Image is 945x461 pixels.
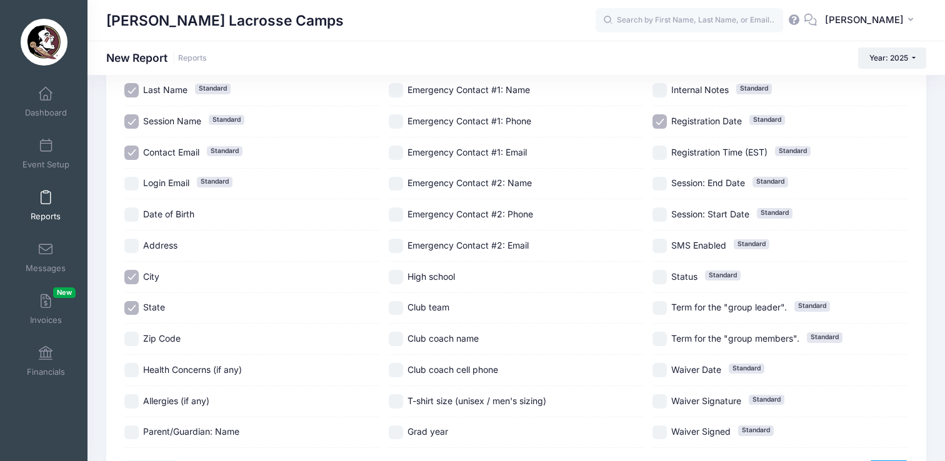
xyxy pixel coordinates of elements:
span: Club team [407,302,449,312]
span: Registration Date [671,116,742,126]
span: Standard [749,115,785,125]
span: Emergency Contact #2: Name [407,177,532,188]
span: Standard [794,301,830,311]
span: Reports [31,211,61,222]
span: Emergency Contact #2: Phone [407,209,533,219]
input: T-shirt size (unisex / men's sizing) [389,394,403,409]
input: Address [124,239,139,253]
img: Sara Tisdale Lacrosse Camps [21,19,67,66]
a: Dashboard [16,80,76,124]
input: Last NameStandard [124,83,139,97]
input: Search by First Name, Last Name, or Email... [596,8,783,33]
span: Contact Email [143,147,199,157]
span: Standard [749,395,784,405]
span: Session: Start Date [671,209,749,219]
span: Date of Birth [143,209,194,219]
button: Year: 2025 [858,47,926,69]
span: Financials [27,367,65,377]
span: Standard [197,177,232,187]
input: Internal NotesStandard [652,83,667,97]
span: Standard [752,177,788,187]
input: Waiver DateStandard [652,363,667,377]
input: Waiver SignatureStandard [652,394,667,409]
span: Standard [705,270,741,280]
span: Waiver Signature [671,395,741,406]
span: Emergency Contact #1: Phone [407,116,531,126]
span: Messages [26,263,66,274]
input: High school [389,270,403,284]
span: Waiver Signed [671,426,731,437]
span: Standard [757,208,792,218]
input: Registration Time (EST)Standard [652,146,667,160]
input: Club team [389,301,403,315]
span: Standard [807,332,842,342]
input: Emergency Contact #1: Phone [389,114,403,129]
input: Emergency Contact #1: Email [389,146,403,160]
input: City [124,270,139,284]
span: New [53,287,76,298]
input: Emergency Contact #2: Email [389,239,403,253]
h1: New Report [106,51,207,64]
span: Term for the "group members". [671,333,799,344]
span: Year: 2025 [869,53,908,62]
span: Login Email [143,177,189,188]
span: Standard [207,146,242,156]
span: High school [407,271,455,282]
input: Term for the "group members".Standard [652,332,667,346]
span: Status [671,271,697,282]
span: T-shirt size (unisex / men's sizing) [407,395,546,406]
input: Contact EmailStandard [124,146,139,160]
input: Allergies (if any) [124,394,139,409]
input: Health Concerns (if any) [124,363,139,377]
input: Date of Birth [124,207,139,222]
span: Grad year [407,426,448,437]
a: Reports [178,54,207,63]
a: InvoicesNew [16,287,76,331]
input: Session NameStandard [124,114,139,129]
input: Term for the "group leader".Standard [652,301,667,315]
span: Parent/Guardian: Name [143,426,239,437]
span: Club coach name [407,333,479,344]
span: City [143,271,159,282]
span: Zip Code [143,333,181,344]
span: Address [143,240,177,250]
span: Session: End Date [671,177,745,188]
input: Club coach cell phone [389,363,403,377]
input: Zip Code [124,332,139,346]
span: Standard [738,425,774,435]
span: Term for the "group leader". [671,302,787,312]
input: Emergency Contact #1: Name [389,83,403,97]
span: [PERSON_NAME] [825,13,904,27]
span: Registration Time (EST) [671,147,767,157]
input: Emergency Contact #2: Phone [389,207,403,222]
span: Emergency Contact #2: Email [407,240,529,250]
span: Invoices [30,315,62,325]
span: Standard [775,146,811,156]
span: Last Name [143,84,187,95]
span: State [143,302,165,312]
input: Parent/Guardian: Name [124,425,139,440]
span: Event Setup [22,159,69,170]
span: Internal Notes [671,84,729,95]
span: Session Name [143,116,201,126]
span: Standard [195,84,231,94]
input: Grad year [389,425,403,440]
span: Health Concerns (if any) [143,364,242,375]
input: Emergency Contact #2: Name [389,177,403,191]
input: State [124,301,139,315]
span: Allergies (if any) [143,395,209,406]
input: Club coach name [389,332,403,346]
input: Waiver SignedStandard [652,425,667,440]
input: Registration DateStandard [652,114,667,129]
a: Reports [16,184,76,227]
input: StatusStandard [652,270,667,284]
h1: [PERSON_NAME] Lacrosse Camps [106,6,344,35]
input: Session: Start DateStandard [652,207,667,222]
a: Event Setup [16,132,76,176]
span: SMS Enabled [671,240,726,250]
span: Standard [729,364,764,374]
span: Standard [736,84,772,94]
span: Emergency Contact #1: Name [407,84,530,95]
span: Standard [734,239,769,249]
input: SMS EnabledStandard [652,239,667,253]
